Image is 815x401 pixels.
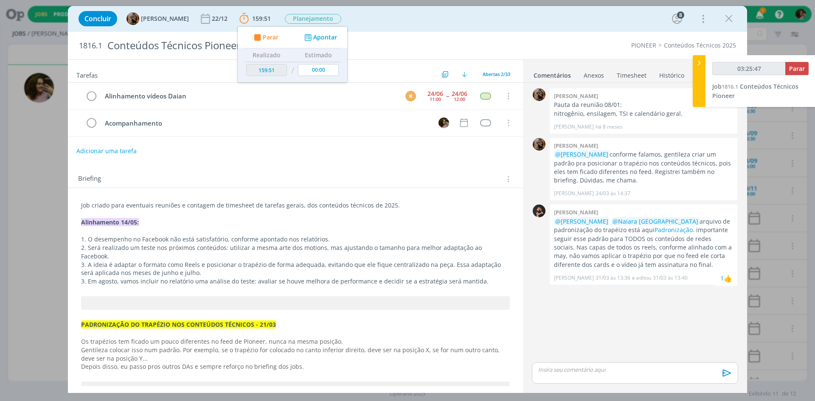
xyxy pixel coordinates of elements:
[81,244,510,261] p: 2. Será realizado um teste nos próximos conteúdos: utilizar a mesma arte dos motions, mas ajustan...
[670,12,684,25] button: 8
[81,201,510,210] p: Job criado para eventuais reuniões e contagem de timesheet de tarefas gerais, dos conteúdos técni...
[126,12,189,25] button: A[PERSON_NAME]
[78,174,101,185] span: Briefing
[263,34,278,40] span: Parar
[126,12,139,25] img: A
[404,90,417,102] button: M
[554,109,733,118] p: nitrogênio, ensilagem, TSI e calendário geral.
[613,217,698,225] span: @Naiara [GEOGRAPHIC_DATA]
[284,14,342,24] button: Planejamento
[554,217,733,269] p: arquivo de padronização do trapéizo está aqui . importante seguir esse padrão para TODOS os conte...
[302,33,337,42] button: Apontar
[533,88,545,101] img: A
[141,16,189,22] span: [PERSON_NAME]
[68,6,747,393] div: dialog
[237,12,273,25] button: 159:51
[437,116,450,129] button: N
[237,26,348,83] ul: 159:51
[101,118,430,129] div: Acompanhamento
[632,274,651,282] span: e editou
[724,273,732,283] div: Naiara Brasil
[101,91,397,101] div: Alinhamento vídeos Daian
[596,190,630,197] span: 24/03 às 14:37
[81,362,304,370] span: Depois disso, eu passo pros outros DAs e sempre reforço no briefing dos jobs.
[555,150,608,158] span: @[PERSON_NAME]
[452,91,467,97] div: 24/06
[285,14,341,24] span: Planejamento
[785,62,809,75] button: Parar
[554,208,598,216] b: [PERSON_NAME]
[446,93,449,99] span: --
[533,67,571,80] a: Comentários
[244,48,289,62] th: Realizado
[81,218,139,226] strong: Alinhamento 14/05:
[555,217,608,225] span: @[PERSON_NAME]
[584,71,604,80] div: Anexos
[554,190,594,197] p: [PERSON_NAME]
[405,91,416,101] div: M
[720,274,724,283] div: 1
[438,118,449,128] img: N
[554,123,594,131] p: [PERSON_NAME]
[430,97,441,101] div: 11:00
[616,67,647,80] a: Timesheet
[596,123,623,131] span: há 8 meses
[462,72,467,77] img: arrow-down.svg
[81,337,343,345] span: Os trapézios tem ficado um pouco diferentes no feed de Pioneer, nunca na mesma posição.
[596,274,630,282] span: 31/03 às 13:36
[251,33,278,42] button: Parar
[554,92,598,100] b: [PERSON_NAME]
[712,82,798,100] a: Job1816.1Conteúdos Técnicos Pioneer
[76,69,98,79] span: Tarefas
[554,142,598,149] b: [PERSON_NAME]
[76,143,137,159] button: Adicionar uma tarefa
[81,261,510,278] p: 3. A ideia é adaptar o formato como Reels e posicionar o trapézio de forma adequada, evitando que...
[677,11,684,19] div: 8
[712,82,798,100] span: Conteúdos Técnicos Pioneer
[659,67,685,80] a: Histórico
[533,138,545,151] img: A
[454,97,465,101] div: 12:00
[289,62,296,79] td: /
[81,320,276,328] strong: PADRONIZAÇÃO DO TRAPÉZIO NOS CONTEÚDOS TÉCNICOS - 21/03
[252,14,271,22] span: 159:51
[653,274,688,282] span: 31/03 às 13:40
[81,346,501,362] span: Gentileza colocar isso num padrão. Por exemplo, se o trapézio for colocado no canto inferior dire...
[664,41,736,49] a: Conteúdos Técnicos 2025
[554,150,733,185] p: conforme falamos, gentileza criar um padrão pra posicionar o trapézio nos conteúdos técnicos, poi...
[84,15,111,22] span: Concluir
[296,48,341,62] th: Estimado
[554,101,733,109] p: Pauta da reunião 08/01:
[212,16,229,22] div: 22/12
[789,64,805,73] span: Parar
[655,226,693,234] a: Padronização
[79,41,102,50] span: 1816.1
[533,205,545,217] img: D
[483,71,510,77] span: Abertas 2/33
[631,41,656,49] a: PIONEER
[427,91,443,97] div: 24/06
[79,11,117,26] button: Concluir
[81,235,510,244] p: 1. O desempenho no Facebook não está satisfatório, conforme apontado nos relatórios.
[722,83,738,90] span: 1816.1
[554,274,594,282] p: [PERSON_NAME]
[104,35,459,56] div: Conteúdos Técnicos Pioneer
[81,277,510,286] p: 3. Em agosto, vamos incluir no relatório uma análise do teste: avaliar se houve melhora de perfor...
